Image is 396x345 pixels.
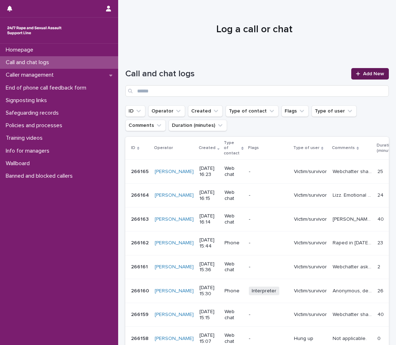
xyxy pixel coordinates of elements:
h1: Log a call or chat [125,24,383,36]
p: Operator [154,144,173,152]
p: Not applicable. [333,334,368,342]
button: Type of contact [226,105,279,117]
p: Caller management [3,72,59,78]
p: Laurie discussed about her experience of physical abuse and SV perpetrated by multiple strangers.... [333,215,373,222]
p: Flags [248,144,259,152]
p: Raped in 2017 & 2023, and never received support to deal with the trauma. Has night mares and fin... [333,239,373,246]
a: [PERSON_NAME] [155,192,194,198]
p: Created [199,144,216,152]
span: Add New [363,71,384,76]
a: [PERSON_NAME] [155,169,194,175]
p: 266159 [131,310,150,318]
p: Call and chat logs [3,59,55,66]
p: 26 [377,287,385,294]
p: 266161 [131,263,149,270]
a: [PERSON_NAME] [155,240,194,246]
p: Comments [332,144,355,152]
button: Flags [281,105,309,117]
p: [DATE] 16:14 [199,213,219,225]
p: Web chat [224,213,243,225]
p: 40 [377,215,385,222]
p: [DATE] 16:15 [199,190,219,202]
p: - [249,240,288,246]
p: Victim/survivor [294,264,327,270]
span: Interpreter [249,287,279,296]
a: Add New [351,68,389,80]
p: Web chat [224,309,243,321]
p: Phone [224,240,243,246]
p: Type of user [293,144,319,152]
p: Policies and processes [3,122,68,129]
p: - [249,192,288,198]
p: 266158 [131,334,150,342]
p: Web chat [224,261,243,273]
p: - [249,312,288,318]
p: Web chat [224,166,243,178]
p: Victim/survivor [294,169,327,175]
p: 266162 [131,239,150,246]
p: 25 [377,167,385,175]
p: Type of contact [224,139,240,157]
p: 266164 [131,191,150,198]
p: [DATE] 16:23 [199,166,219,178]
p: Wallboard [3,160,35,167]
p: Phone [224,288,243,294]
p: [DATE] 15:30 [199,285,219,297]
p: Victim/survivor [294,240,327,246]
p: Safeguarding records [3,110,64,116]
button: Comments [125,120,166,131]
button: ID [125,105,145,117]
p: Anonymous, described experiencing sexual violence and talked about the impacts (nightmares and me... [333,287,373,294]
p: 2 [377,263,382,270]
a: [PERSON_NAME] [155,288,194,294]
p: Lizz. Emotional support around multiple instances of sexual abuse/assault, and impacts current re... [333,191,373,198]
img: rhQMoQhaT3yELyF149Cw [6,23,63,38]
p: Training videos [3,135,48,142]
p: 40 [377,310,385,318]
p: 23 [377,239,385,246]
p: 266165 [131,167,150,175]
p: Webchatter asked if they disclosed a historic rape or sexual assault, if their school counsellor ... [333,263,373,270]
p: - [249,169,288,175]
p: [DATE] 15:36 [199,261,219,273]
p: 24 [377,191,385,198]
p: Homepage [3,47,39,53]
p: Webchatter shared that they were sexually assaulted in the past and was waiting for support, howe... [333,167,373,175]
button: Duration (minutes) [169,120,227,131]
p: - [249,336,288,342]
button: Operator [148,105,185,117]
p: ID [131,144,135,152]
a: [PERSON_NAME] [155,264,194,270]
p: Hung up [294,336,327,342]
p: Webchatter shared that they were sexually assaulted at work today, explored their emotions and si... [333,310,373,318]
p: Victim/survivor [294,288,327,294]
p: [DATE] 15:44 [199,237,219,249]
p: Banned and blocked callers [3,173,78,179]
p: Web chat [224,190,243,202]
h1: Call and chat logs [125,69,347,79]
a: [PERSON_NAME] [155,312,194,318]
a: [PERSON_NAME] [155,336,194,342]
button: Created [188,105,223,117]
p: - [249,216,288,222]
p: [DATE] 15:15 [199,309,219,321]
p: - [249,264,288,270]
p: End of phone call feedback form [3,85,92,91]
p: 0 [377,334,382,342]
input: Search [125,85,389,97]
p: Info for managers [3,148,55,154]
p: Victim/survivor [294,312,327,318]
p: Signposting links [3,97,53,104]
p: Victim/survivor [294,216,327,222]
p: Victim/survivor [294,192,327,198]
p: 266163 [131,215,150,222]
button: Type of user [312,105,357,117]
p: 266160 [131,287,150,294]
p: Web chat [224,332,243,345]
p: [DATE] 15:07 [199,332,219,345]
a: [PERSON_NAME] [155,216,194,222]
